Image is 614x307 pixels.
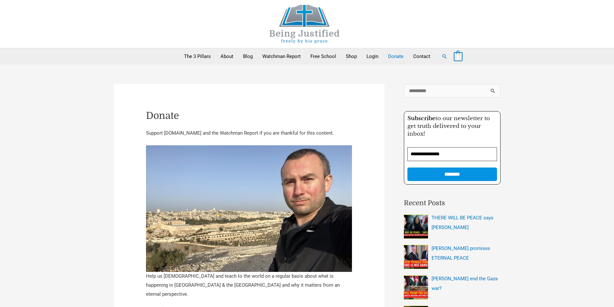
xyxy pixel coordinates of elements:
h1: Donate [146,110,352,121]
a: THERE WILL BE PEACE says [PERSON_NAME] [432,215,493,230]
a: View Shopping Cart, empty [454,53,463,59]
a: Shop [341,48,362,64]
a: Donate [383,48,408,64]
span: to our newsletter to get truth delivered to your inbox! [407,115,490,137]
a: About [216,48,238,64]
strong: Subscribe [407,115,435,122]
a: Free School [306,48,341,64]
span: 0 [457,54,459,59]
img: Being Justified [256,5,353,43]
a: The 3 Pillars [179,48,216,64]
h2: Recent Posts [404,198,501,208]
a: Search button [442,53,447,59]
a: [PERSON_NAME] promises ETERNAL PEACE [432,245,490,261]
a: Blog [238,48,258,64]
a: [PERSON_NAME] end the Gaza war? [432,276,498,291]
a: Contact [408,48,435,64]
input: Email Address * [407,147,497,161]
a: Login [362,48,383,64]
a: Watchman Report [258,48,306,64]
p: Help us [DEMOGRAPHIC_DATA] and teach to the world on a regular basis about what is happening in [... [146,272,352,299]
nav: Primary Site Navigation [179,48,435,64]
p: Support [DOMAIN_NAME] and the Watchman Report if you are thankful for this content. [146,129,352,138]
